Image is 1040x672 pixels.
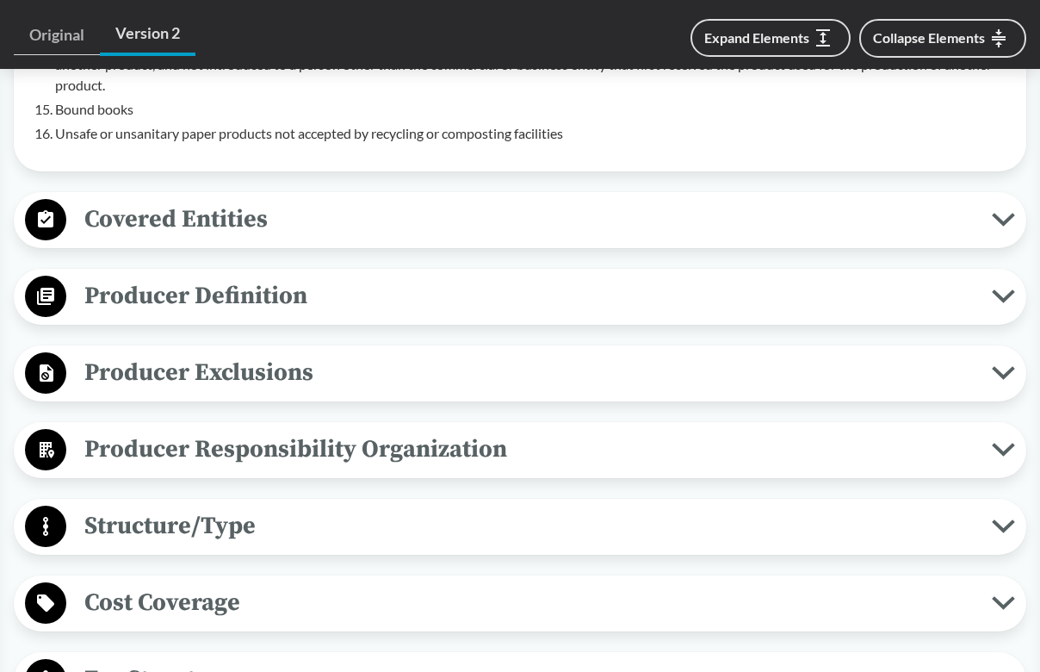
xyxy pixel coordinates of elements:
button: Covered Entities [20,198,1020,242]
li: Unsafe or unsanitary paper products not accepted by recycling or composting facilities [55,123,1012,144]
span: Producer Responsibility Organization [66,430,992,469]
button: Producer Responsibility Organization [20,428,1020,472]
button: Producer Exclusions [20,352,1020,395]
li: Bound books [55,99,1012,120]
a: Version 2 [100,14,195,56]
span: Producer Definition [66,277,992,315]
span: Producer Exclusions [66,353,992,392]
button: Structure/Type [20,505,1020,549]
span: Structure/Type [66,507,992,545]
button: Expand Elements [690,19,851,57]
button: Producer Definition [20,275,1020,319]
button: Cost Coverage [20,582,1020,625]
button: Collapse Elements [859,19,1026,58]
span: Covered Entities [66,200,992,239]
a: Original [14,16,100,55]
span: Cost Coverage [66,583,992,622]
